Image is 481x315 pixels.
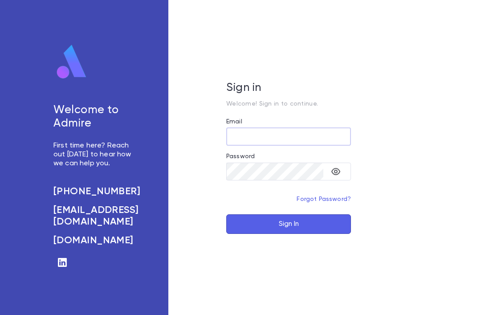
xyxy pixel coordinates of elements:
[327,163,345,180] button: toggle password visibility
[53,141,133,168] p: First time here? Reach out [DATE] to hear how we can help you.
[53,205,133,228] a: [EMAIL_ADDRESS][DOMAIN_NAME]
[226,100,351,107] p: Welcome! Sign in to continue.
[53,186,133,197] a: [PHONE_NUMBER]
[226,82,351,95] h5: Sign in
[53,104,133,131] h5: Welcome to Admire
[297,196,351,202] a: Forgot Password?
[226,153,255,160] label: Password
[226,118,242,125] label: Email
[53,44,90,80] img: logo
[53,235,133,246] a: [DOMAIN_NAME]
[226,214,351,234] button: Sign In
